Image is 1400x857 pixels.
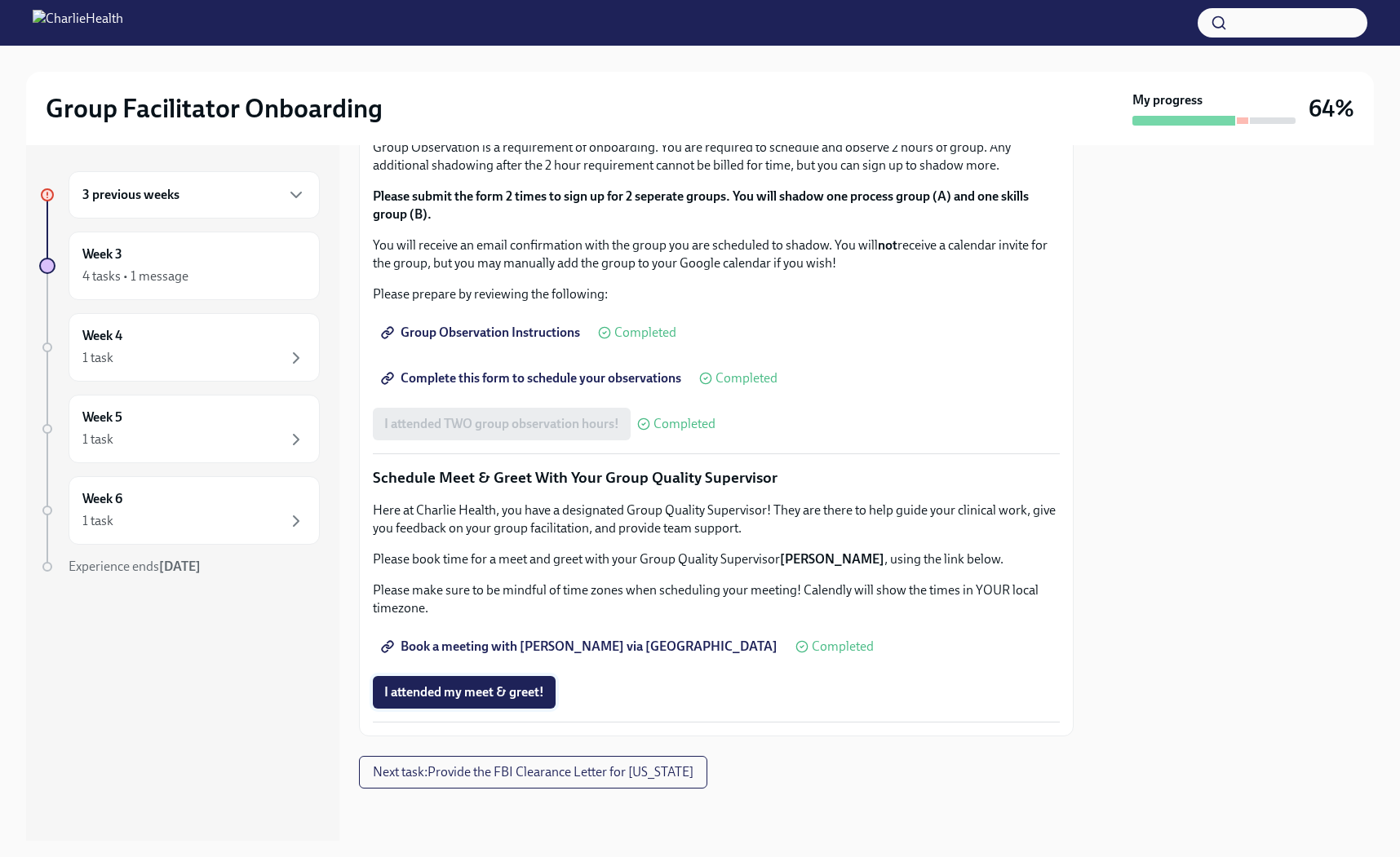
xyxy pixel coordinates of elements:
strong: [PERSON_NAME] [780,551,884,567]
h6: Week 3 [82,245,122,263]
h6: Week 6 [82,490,122,508]
p: Group Observation is a requirement of onboarding. You are required to schedule and observe 2 hour... [373,139,1060,174]
span: Next task : Provide the FBI Clearance Letter for [US_STATE] [373,764,693,780]
a: Group Observation Instructions [373,316,591,349]
a: Complete this form to schedule your observations [373,362,693,395]
a: Week 61 task [39,476,320,545]
span: Completed [812,640,874,653]
h6: Week 4 [82,327,122,345]
strong: [DATE] [159,559,201,574]
p: Please make sure to be mindful of time zones when scheduling your meeting! Calendly will show the... [373,581,1060,617]
a: Book a meeting with [PERSON_NAME] via [GEOGRAPHIC_DATA] [373,630,789,663]
span: Completed [614,326,676,339]
span: I attended my meet & greet! [384,684,544,700]
span: Experience ends [69,559,201,574]
div: 1 task [82,512,113,530]
p: Please prepare by reviewing the following: [373,285,1060,303]
strong: not [878,237,897,253]
p: Schedule Meet & Greet With Your Group Quality Supervisor [373,467,1060,488]
h2: Group Facilitator Onboarding [46,92,383,125]
img: CharlieHealth [33,10,123,36]
h6: Week 5 [82,409,122,426]
button: Next task:Provide the FBI Clearance Letter for [US_STATE] [359,756,707,789]
p: Please book time for a meet and greet with your Group Quality Supervisor , using the link below. [373,550,1060,568]
h6: 3 previous weeks [82,186,179,204]
a: Week 41 task [39,313,320,382]
a: Week 34 tasks • 1 message [39,232,320,300]
p: Here at Charlie Health, you have a designated Group Quality Supervisor! They are there to help gu... [373,501,1060,537]
span: Completed [716,372,778,385]
span: Complete this form to schedule your observations [384,370,681,387]
p: You will receive an email confirmation with the group you are scheduled to shadow. You will recei... [373,236,1060,272]
strong: My progress [1132,91,1203,109]
div: 1 task [82,431,113,448]
div: 3 previous weeks [69,171,320,219]
button: I attended my meet & greet! [373,676,556,709]
span: Book a meeting with [PERSON_NAME] via [GEOGRAPHIC_DATA] [384,638,778,655]
h3: 64% [1309,94,1354,123]
a: Week 51 task [39,395,320,463]
span: Group Observation Instructions [384,325,580,341]
span: Completed [653,417,716,431]
strong: Please submit the form 2 times to sign up for 2 seperate groups. You will shadow one process grou... [373,188,1029,222]
div: 1 task [82,349,113,367]
div: 4 tasks • 1 message [82,267,188,285]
